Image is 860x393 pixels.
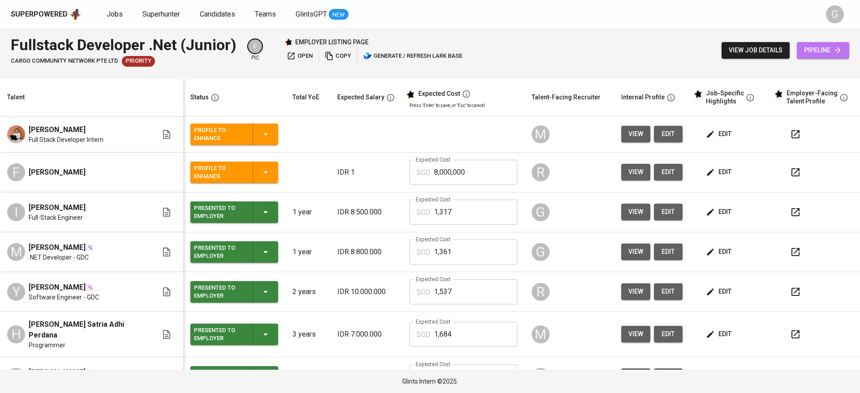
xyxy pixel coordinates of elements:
img: Glints Star [284,38,292,46]
span: Superhunter [142,10,180,18]
span: edit [708,329,731,340]
span: edit [708,128,731,140]
span: open [287,51,313,61]
div: Superpowered [11,9,68,20]
p: SGD [417,329,430,340]
span: Full-Stack Engineer [29,213,83,222]
span: Priority [122,57,155,65]
span: edit [708,206,731,218]
img: magic_wand.svg [86,284,94,291]
span: Teams [255,10,276,18]
span: cargo community network pte ltd [11,57,118,65]
div: G [826,5,844,23]
span: copy [325,51,351,61]
a: Candidates [200,9,237,20]
button: edit [704,326,735,342]
p: IDR 8.800.000 [337,247,395,257]
img: app logo [69,8,82,21]
div: New Job received from Demand Team [122,56,155,67]
p: employer listing page [295,38,369,47]
button: edit [654,126,683,142]
span: Candidates [200,10,235,18]
span: view job details [729,45,783,56]
img: glints_star.svg [693,90,702,98]
button: view [621,164,650,180]
span: [PERSON_NAME] [29,282,86,293]
p: SGD [417,247,430,258]
div: Presented to Employer [194,242,246,262]
div: Presented to Employer [194,282,246,302]
button: view [621,283,650,300]
div: Profile to Enhance [194,124,246,144]
button: view [621,204,650,220]
a: Superpoweredapp logo [11,8,82,21]
span: .NET Developer - GDC [29,253,89,262]
a: edit [654,368,683,385]
span: [PERSON_NAME] [29,167,86,178]
span: [PERSON_NAME] [29,124,86,135]
span: view [628,286,643,297]
button: edit [654,164,683,180]
a: edit [654,243,683,260]
button: Presented to Employer [190,241,279,263]
span: Programmer [29,341,65,350]
a: pipeline [797,42,849,59]
button: view [621,368,650,385]
img: lark [363,51,372,60]
button: view [621,243,650,260]
div: R [532,163,550,181]
span: GlintsGPT [296,10,327,18]
img: magic_wand.svg [86,369,94,376]
a: edit [654,326,683,342]
div: R [532,283,550,301]
span: edit [661,167,675,178]
button: edit [704,204,735,220]
button: Presented to Employer [190,201,279,223]
img: glints_star.svg [774,90,783,98]
p: SGD [417,167,430,178]
div: M [532,325,550,343]
div: H [7,325,25,343]
span: view [628,206,643,218]
div: Profile to Enhance [194,162,246,182]
div: Presented to Employer [194,202,246,222]
div: G [532,243,550,261]
button: copy [322,49,353,63]
button: Presented to Employer [190,281,279,303]
div: Employer-Facing Talent Profile [787,90,838,105]
span: [PERSON_NAME] Satria Adhi Perdana [29,319,147,341]
button: Profile to Enhance [190,124,279,145]
button: edit [704,368,735,385]
button: edit [704,243,735,260]
p: 1 year [292,207,323,218]
div: Internal Profile [621,92,665,103]
button: view job details [722,42,790,59]
p: SGD [417,287,430,298]
button: view [621,126,650,142]
span: Jobs [107,10,123,18]
div: M [7,243,25,261]
span: edit [708,246,731,257]
div: Expected Cost [418,90,460,98]
span: edit [708,167,731,178]
div: Status [190,92,209,103]
div: Total YoE [292,92,319,103]
div: M [7,368,25,386]
div: M [532,368,550,386]
div: M [532,125,550,143]
span: view [628,167,643,178]
div: Talent [7,92,25,103]
img: glints_star.svg [406,90,415,99]
span: Software Engineer - GDC [29,293,99,302]
span: [PERSON_NAME] [29,202,86,213]
span: edit [661,206,675,218]
span: Full Stack Developer Intern [29,135,103,144]
a: open [284,49,315,63]
p: 3 years [292,329,323,340]
p: SGD [417,207,430,218]
span: generate / refresh lark base [363,51,462,61]
div: pic [247,38,263,62]
div: Job-Specific Highlights [706,90,744,105]
button: Profile to Enhance [190,162,279,183]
